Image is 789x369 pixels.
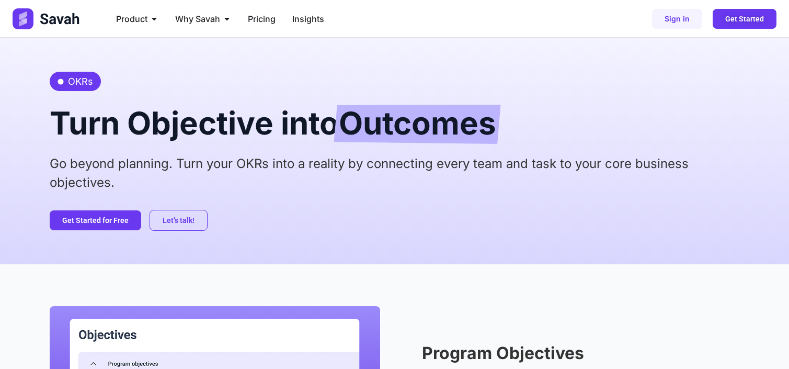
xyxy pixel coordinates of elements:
[50,210,141,230] a: Get Started for Free
[163,217,195,224] span: Let’s talk!
[665,15,690,23] span: Sign in
[13,8,82,29] img: Logo (2)
[725,15,764,23] span: Get Started
[62,217,129,224] span: Get Started for Free
[65,74,93,88] span: OKRs
[339,105,496,144] span: Outcomes
[175,13,220,25] span: Why Savah
[737,319,789,369] iframe: Chat Widget
[713,9,776,29] a: Get Started
[422,345,739,362] h2: Program Objectives
[292,13,324,25] a: Insights
[116,13,147,25] span: Product
[108,8,502,29] nav: Menu
[50,102,740,144] h2: Turn Objective into
[108,8,502,29] div: Menu Toggle
[50,154,740,192] p: Go beyond planning. Turn your OKRs into a reality by connecting every team and task to your core ...
[150,210,208,231] a: Let’s talk!
[248,13,276,25] a: Pricing
[652,9,702,29] a: Sign in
